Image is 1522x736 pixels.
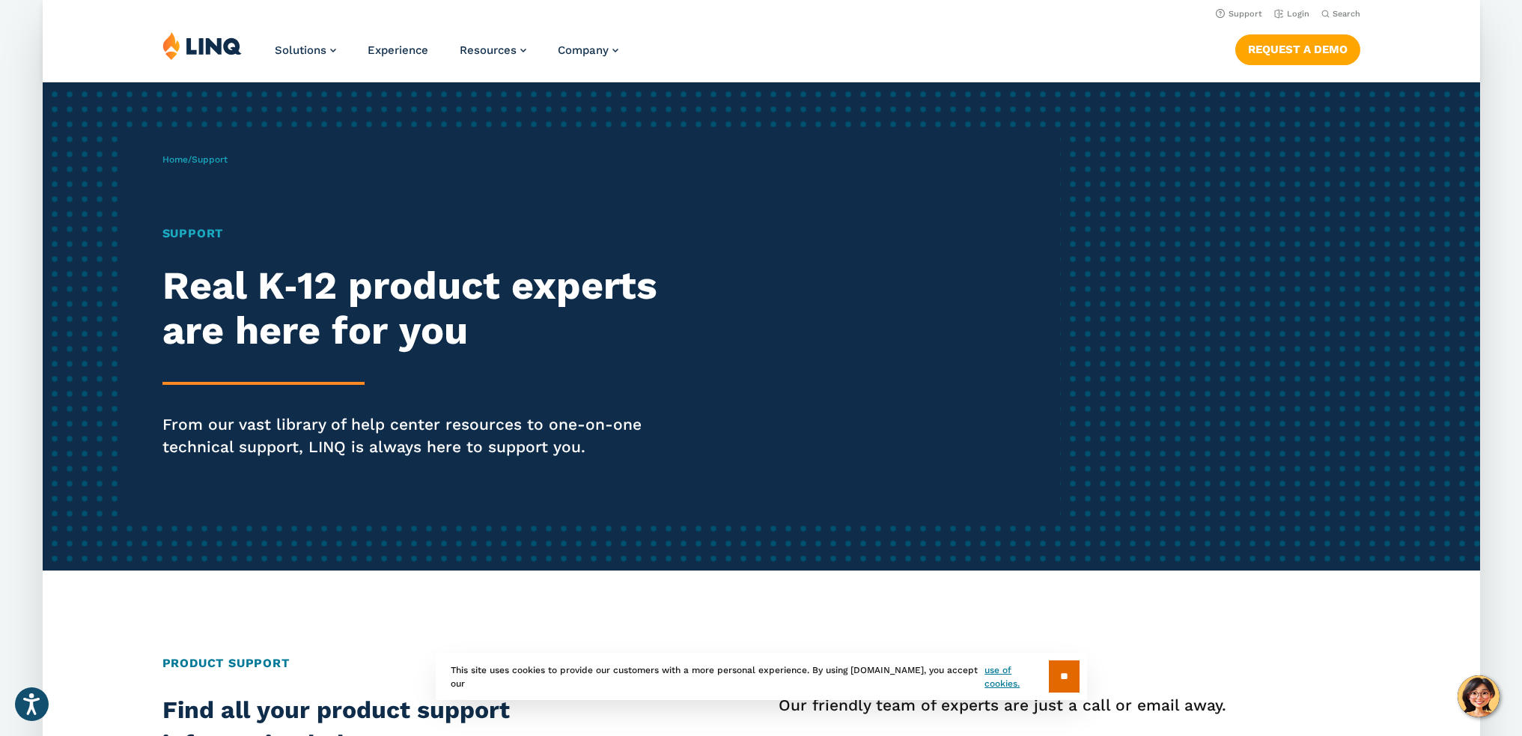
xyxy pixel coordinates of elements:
[1332,9,1360,19] span: Search
[436,653,1087,700] div: This site uses cookies to provide our customers with a more personal experience. By using [DOMAIN...
[43,4,1480,21] nav: Utility Navigation
[162,264,716,353] h2: Real K‑12 product experts are here for you
[275,31,618,81] nav: Primary Navigation
[162,654,1360,672] h2: Product Support
[984,663,1048,690] a: use of cookies.
[558,43,609,57] span: Company
[558,43,618,57] a: Company
[162,31,242,60] img: LINQ | K‑12 Software
[460,43,517,57] span: Resources
[1273,9,1309,19] a: Login
[275,43,336,57] a: Solutions
[162,225,716,243] h1: Support
[460,43,526,57] a: Resources
[162,154,188,165] a: Home
[162,413,716,458] p: From our vast library of help center resources to one-on-one technical support, LINQ is always he...
[368,43,428,57] a: Experience
[275,43,326,57] span: Solutions
[1458,675,1500,717] button: Hello, have a question? Let’s chat.
[192,154,228,165] span: Support
[1235,34,1360,64] a: Request a Demo
[1235,31,1360,64] nav: Button Navigation
[1215,9,1261,19] a: Support
[162,154,228,165] span: /
[1321,8,1360,19] button: Open Search Bar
